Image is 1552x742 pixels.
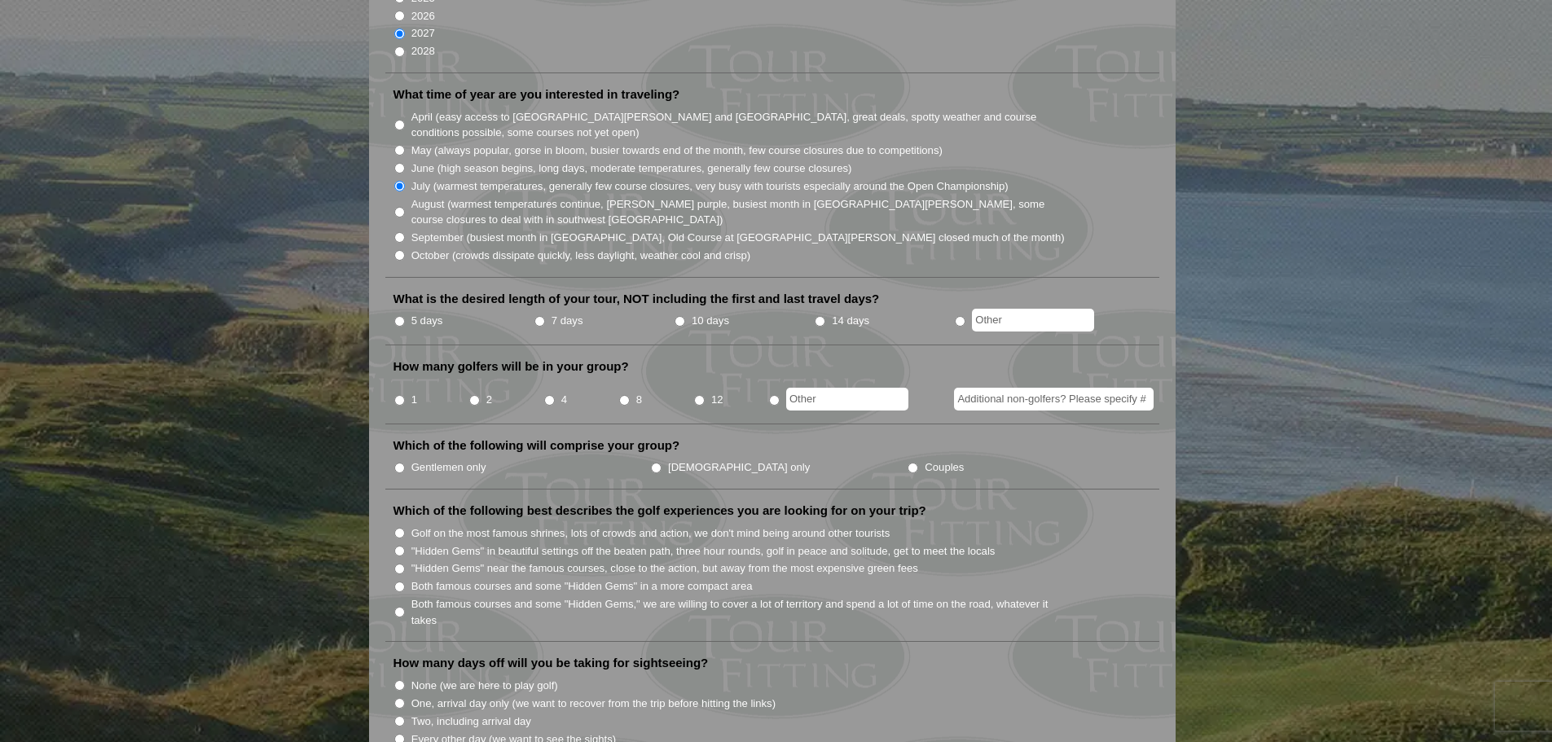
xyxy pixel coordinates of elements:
label: 2027 [411,25,435,42]
label: How many days off will you be taking for sightseeing? [393,655,709,671]
label: Two, including arrival day [411,713,531,730]
label: [DEMOGRAPHIC_DATA] only [668,459,810,476]
label: Which of the following best describes the golf experiences you are looking for on your trip? [393,503,926,519]
label: Which of the following will comprise your group? [393,437,680,454]
label: 4 [561,392,567,408]
input: Additional non-golfers? Please specify # [954,388,1154,411]
label: What is the desired length of your tour, NOT including the first and last travel days? [393,291,880,307]
label: 5 days [411,313,443,329]
label: Golf on the most famous shrines, lots of crowds and action, we don't mind being around other tour... [411,525,890,542]
label: July (warmest temperatures, generally few course closures, very busy with tourists especially aro... [411,178,1009,195]
label: September (busiest month in [GEOGRAPHIC_DATA], Old Course at [GEOGRAPHIC_DATA][PERSON_NAME] close... [411,230,1065,246]
label: How many golfers will be in your group? [393,358,629,375]
label: 2 [486,392,492,408]
label: "Hidden Gems" in beautiful settings off the beaten path, three hour rounds, golf in peace and sol... [411,543,996,560]
label: One, arrival day only (we want to recover from the trip before hitting the links) [411,696,776,712]
label: October (crowds dissipate quickly, less daylight, weather cool and crisp) [411,248,751,264]
label: Gentlemen only [411,459,486,476]
label: 7 days [552,313,583,329]
label: Both famous courses and some "Hidden Gems" in a more compact area [411,578,753,595]
label: 14 days [832,313,869,329]
label: 8 [636,392,642,408]
input: Other [972,309,1094,331]
label: 10 days [692,313,729,329]
label: What time of year are you interested in traveling? [393,86,680,103]
label: April (easy access to [GEOGRAPHIC_DATA][PERSON_NAME] and [GEOGRAPHIC_DATA], great deals, spotty w... [411,109,1066,141]
label: May (always popular, gorse in bloom, busier towards end of the month, few course closures due to ... [411,143,943,159]
label: August (warmest temperatures continue, [PERSON_NAME] purple, busiest month in [GEOGRAPHIC_DATA][P... [411,196,1066,228]
label: "Hidden Gems" near the famous courses, close to the action, but away from the most expensive gree... [411,560,918,577]
label: None (we are here to play golf) [411,678,558,694]
label: Both famous courses and some "Hidden Gems," we are willing to cover a lot of territory and spend ... [411,596,1066,628]
label: Couples [925,459,964,476]
label: 12 [711,392,723,408]
label: 2028 [411,43,435,59]
label: 2026 [411,8,435,24]
input: Other [786,388,908,411]
label: 1 [411,392,417,408]
label: June (high season begins, long days, moderate temperatures, generally few course closures) [411,160,852,177]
